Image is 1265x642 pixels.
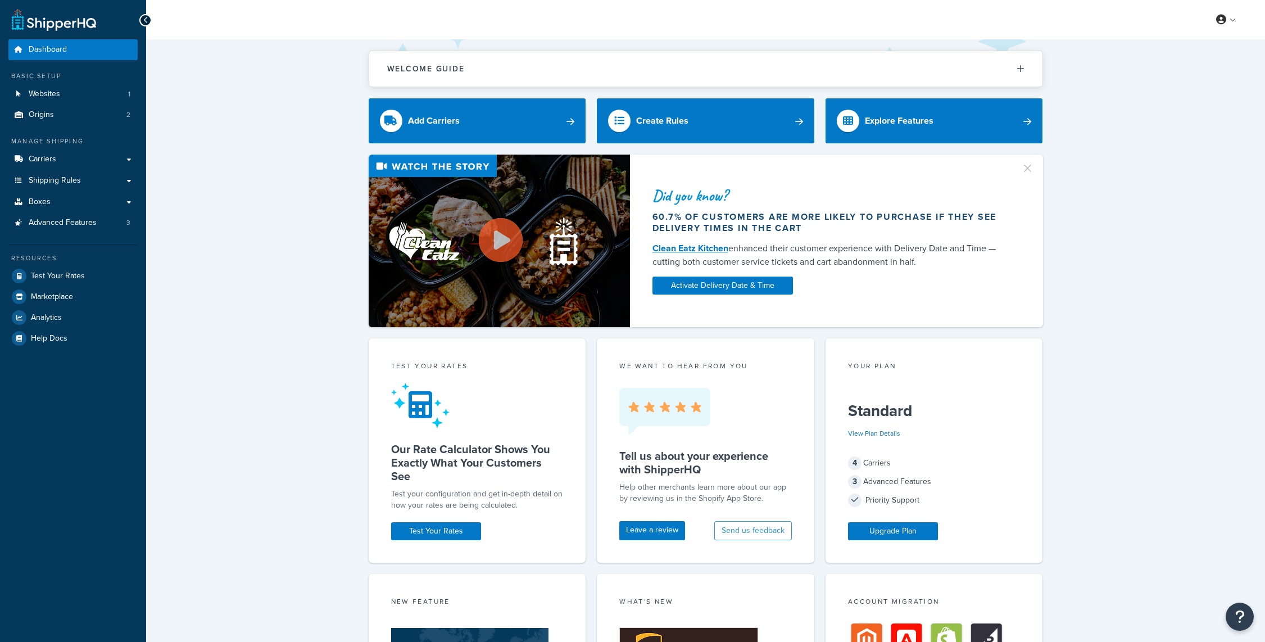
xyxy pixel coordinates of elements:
span: Test Your Rates [31,272,85,281]
a: Help Docs [8,328,138,349]
a: Carriers [8,149,138,170]
button: Open Resource Center [1226,603,1254,631]
div: Resources [8,254,138,263]
div: Create Rules [636,113,688,129]
span: Boxes [29,197,51,207]
a: Create Rules [597,98,814,143]
span: Shipping Rules [29,176,81,186]
div: Test your configuration and get in-depth detail on how your rates are being calculated. [391,489,564,511]
a: Dashboard [8,39,138,60]
img: Video thumbnail [369,155,630,327]
div: Account Migration [848,596,1021,609]
a: Origins2 [8,105,138,125]
div: enhanced their customer experience with Delivery Date and Time — cutting both customer service ti... [652,242,1008,269]
div: Basic Setup [8,71,138,81]
span: Marketplace [31,292,73,302]
a: Marketplace [8,287,138,307]
h5: Standard [848,402,1021,420]
a: Websites1 [8,84,138,105]
span: Websites [29,89,60,99]
span: Origins [29,110,54,120]
span: Help Docs [31,334,67,343]
div: Test your rates [391,361,564,374]
span: 2 [126,110,130,120]
span: Carriers [29,155,56,164]
div: Your Plan [848,361,1021,374]
a: Test Your Rates [391,522,481,540]
li: Advanced Features [8,213,138,233]
a: Analytics [8,308,138,328]
span: Analytics [31,313,62,323]
span: Dashboard [29,45,67,55]
a: View Plan Details [848,428,900,438]
div: Priority Support [848,492,1021,508]
div: Did you know? [652,188,1008,204]
button: Send us feedback [714,521,792,540]
span: 3 [848,475,862,489]
span: 1 [128,89,130,99]
a: Activate Delivery Date & Time [652,277,793,295]
a: Add Carriers [369,98,586,143]
div: What's New [619,596,792,609]
h5: Tell us about your experience with ShipperHQ [619,449,792,476]
a: Clean Eatz Kitchen [652,242,728,255]
div: Manage Shipping [8,137,138,146]
div: New Feature [391,596,564,609]
h2: Welcome Guide [387,65,465,73]
a: Test Your Rates [8,266,138,286]
p: we want to hear from you [619,361,792,371]
span: 3 [126,218,130,228]
span: 4 [848,456,862,470]
a: Shipping Rules [8,170,138,191]
div: 60.7% of customers are more likely to purchase if they see delivery times in the cart [652,211,1008,234]
a: Boxes [8,192,138,213]
div: Advanced Features [848,474,1021,490]
button: Welcome Guide [369,51,1042,87]
div: Carriers [848,455,1021,471]
span: Advanced Features [29,218,97,228]
a: Leave a review [619,521,685,540]
a: Upgrade Plan [848,522,938,540]
a: Explore Features [826,98,1043,143]
li: Websites [8,84,138,105]
a: Advanced Features3 [8,213,138,233]
div: Explore Features [865,113,933,129]
h5: Our Rate Calculator Shows You Exactly What Your Customers See [391,442,564,483]
li: Origins [8,105,138,125]
div: Add Carriers [408,113,460,129]
p: Help other merchants learn more about our app by reviewing us in the Shopify App Store. [619,482,792,504]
